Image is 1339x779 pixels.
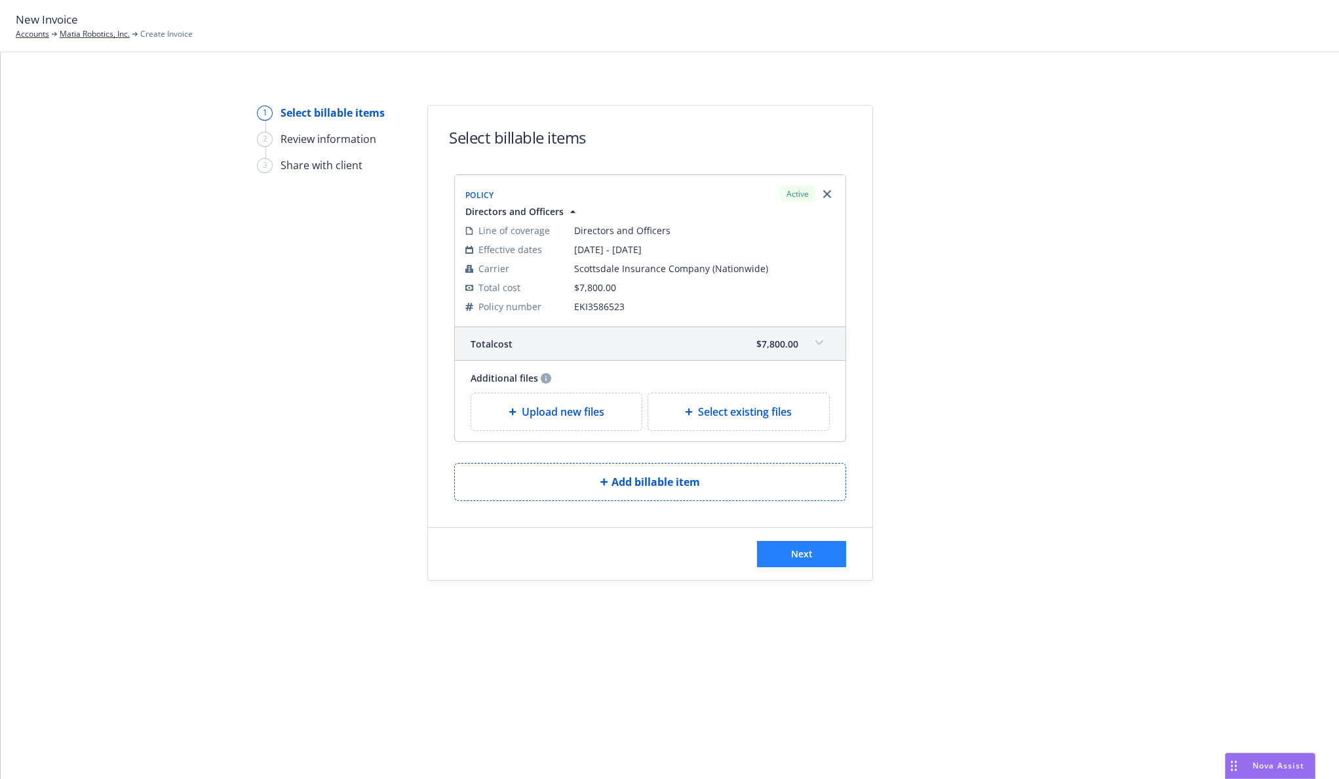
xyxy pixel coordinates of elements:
[522,404,604,420] span: Upload new files
[60,28,130,40] a: Matia Robotics, Inc.
[281,131,376,147] div: Review information
[257,158,273,173] div: 3
[574,300,835,313] span: EKI3586523
[16,28,49,40] a: Accounts
[454,463,846,501] button: Add billable item
[478,262,509,275] span: Carrier
[257,132,273,147] div: 2
[574,224,835,237] span: Directors and Officers
[471,371,538,385] span: Additional files
[478,224,550,237] span: Line of coverage
[465,205,579,218] button: Directors and Officers
[791,548,813,560] span: Next
[819,186,835,202] a: Remove browser
[1225,753,1315,779] button: Nova Assist
[478,281,520,294] span: Total cost
[449,127,586,148] h1: Select billable items
[756,337,798,351] span: $7,800.00
[757,541,846,567] button: Next
[1252,760,1304,771] span: Nova Assist
[1226,753,1242,778] div: Drag to move
[281,157,362,173] div: Share with client
[471,393,642,431] div: Upload new files
[16,11,78,28] span: New Invoice
[478,300,541,313] span: Policy number
[611,474,700,490] span: Add billable item
[698,404,792,420] span: Select existing files
[478,243,542,256] span: Effective dates
[574,243,835,256] span: [DATE] - [DATE]
[257,106,273,121] div: 1
[648,393,830,431] div: Select existing files
[574,281,616,294] span: $7,800.00
[465,205,564,218] span: Directors and Officers
[465,190,494,201] span: Policy
[140,28,193,40] span: Create Invoice
[281,105,385,121] div: Select billable items
[455,327,845,360] div: Totalcost$7,800.00
[574,262,835,275] span: Scottsdale Insurance Company (Nationwide)
[780,186,815,202] div: Active
[471,337,513,351] span: Total cost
